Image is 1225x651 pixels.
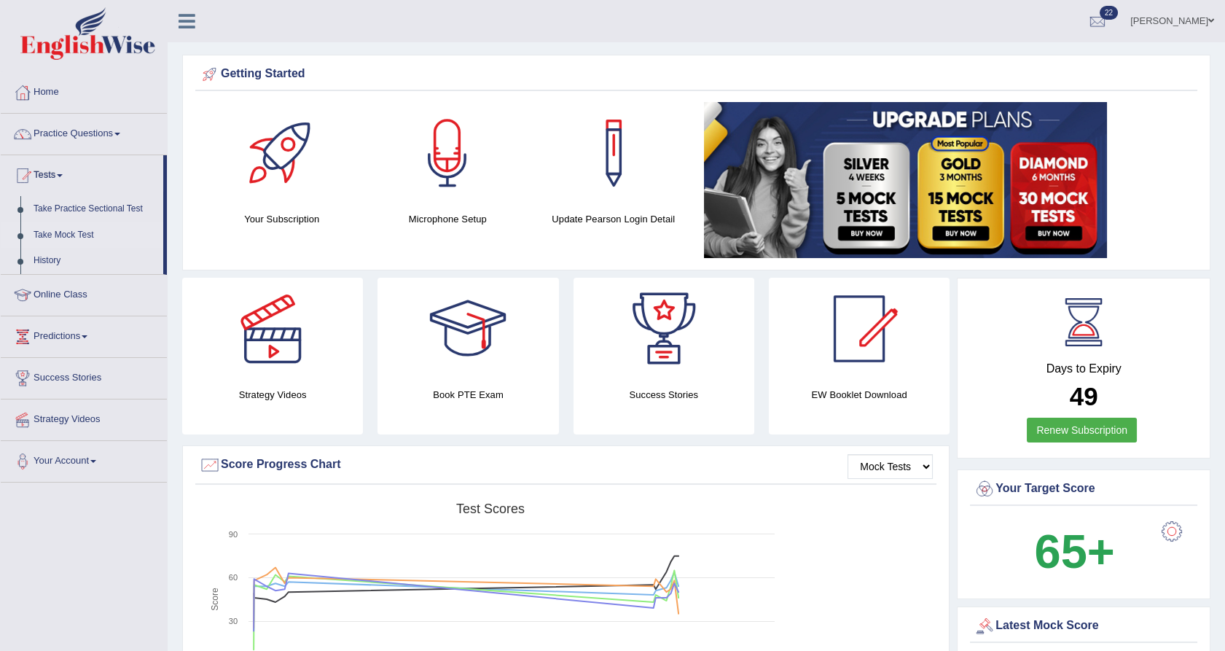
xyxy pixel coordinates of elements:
[199,454,933,476] div: Score Progress Chart
[1,72,167,109] a: Home
[456,502,525,516] tspan: Test scores
[538,211,689,227] h4: Update Pearson Login Detail
[1,275,167,311] a: Online Class
[377,387,558,402] h4: Book PTE Exam
[1027,418,1137,443] a: Renew Subscription
[1,441,167,477] a: Your Account
[974,362,1194,375] h4: Days to Expiry
[229,530,238,539] text: 90
[574,387,754,402] h4: Success Stories
[1100,6,1118,20] span: 22
[1,358,167,394] a: Success Stories
[974,478,1194,500] div: Your Target Score
[704,102,1107,258] img: small5.jpg
[27,222,163,249] a: Take Mock Test
[1,155,163,192] a: Tests
[199,63,1194,85] div: Getting Started
[1034,525,1114,578] b: 65+
[206,211,358,227] h4: Your Subscription
[372,211,524,227] h4: Microphone Setup
[182,387,363,402] h4: Strategy Videos
[27,248,163,274] a: History
[229,617,238,625] text: 30
[974,615,1194,637] div: Latest Mock Score
[1070,382,1098,410] b: 49
[27,196,163,222] a: Take Practice Sectional Test
[1,316,167,353] a: Predictions
[229,573,238,582] text: 60
[1,114,167,150] a: Practice Questions
[210,588,220,611] tspan: Score
[769,387,950,402] h4: EW Booklet Download
[1,399,167,436] a: Strategy Videos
